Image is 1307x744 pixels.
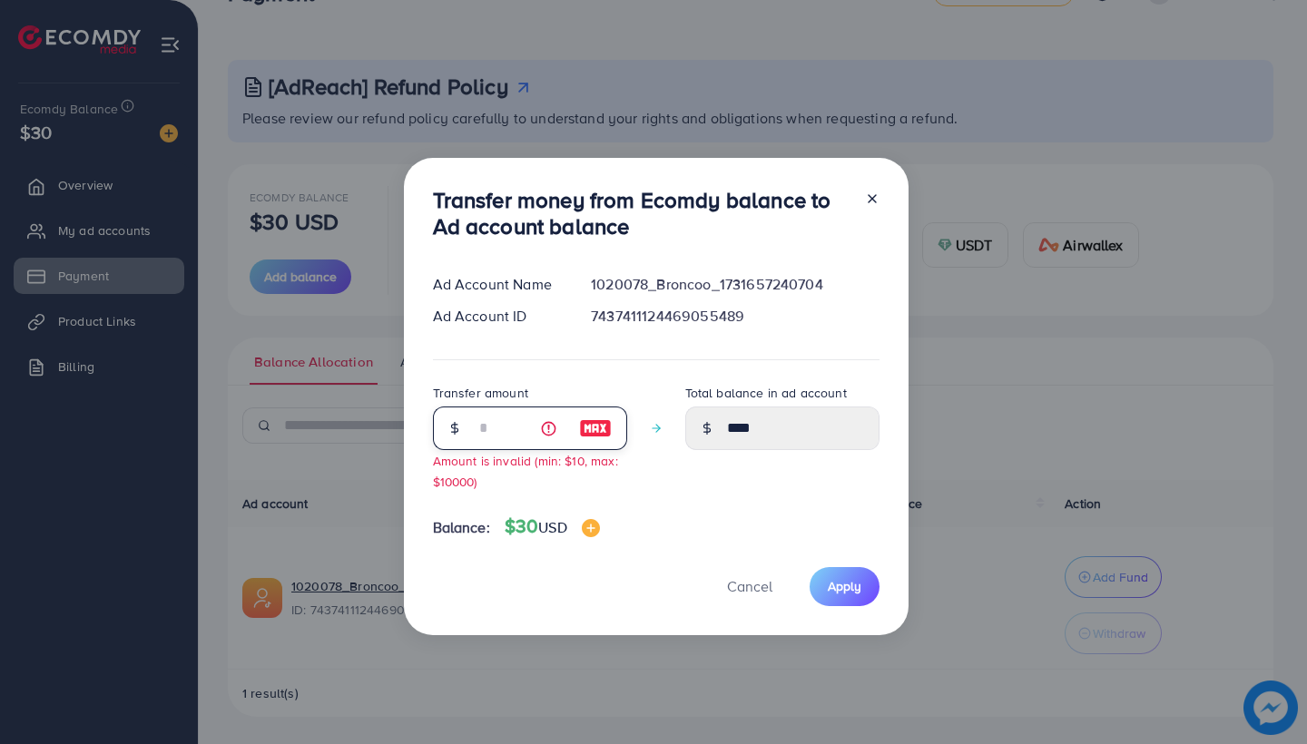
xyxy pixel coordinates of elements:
div: Ad Account Name [418,274,577,295]
label: Total balance in ad account [685,384,847,402]
h4: $30 [505,515,600,538]
span: Apply [828,577,861,595]
img: image [582,519,600,537]
button: Cancel [704,567,795,606]
h3: Transfer money from Ecomdy balance to Ad account balance [433,187,850,240]
div: 7437411124469055489 [576,306,893,327]
small: Amount is invalid (min: $10, max: $10000) [433,452,618,490]
div: 1020078_Broncoo_1731657240704 [576,274,893,295]
span: USD [538,517,566,537]
span: Cancel [727,576,772,596]
button: Apply [810,567,880,606]
label: Transfer amount [433,384,528,402]
div: Ad Account ID [418,306,577,327]
img: image [579,417,612,439]
span: Balance: [433,517,490,538]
